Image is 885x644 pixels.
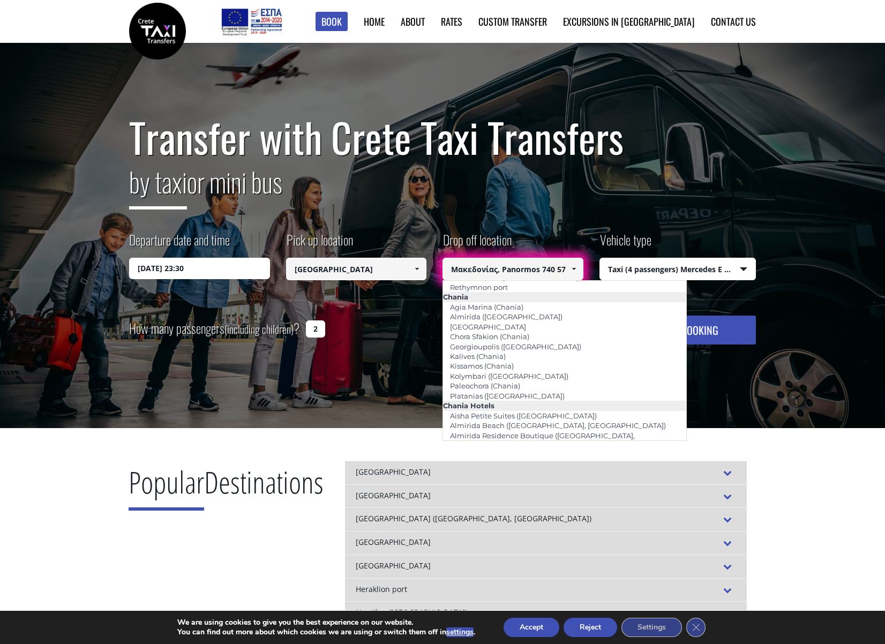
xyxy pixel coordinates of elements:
[220,5,283,38] img: e-bannersEUERDF180X90.jpg
[129,161,187,209] span: by taxi
[129,461,324,519] h2: Destinations
[129,230,230,258] label: Departure date and time
[443,408,604,423] a: Aisha Petite Suites ([GEOGRAPHIC_DATA])
[563,14,695,28] a: Excursions in [GEOGRAPHIC_DATA]
[443,292,686,302] li: Chania
[711,14,756,28] a: Contact us
[442,230,512,258] label: Drop off location
[443,378,527,393] a: Paleochora (Chania)
[224,321,294,337] small: (including children)
[443,319,533,334] a: [GEOGRAPHIC_DATA]
[443,329,536,344] a: Chora Sfakion (Chania)
[504,618,559,637] button: Accept
[286,230,353,258] label: Pick up location
[129,3,186,59] img: Crete Taxi Transfers | Safe Taxi Transfer Services from to Heraklion Airport, Chania Airport, Ret...
[345,461,747,484] div: [GEOGRAPHIC_DATA]
[345,555,747,578] div: [GEOGRAPHIC_DATA]
[364,14,385,28] a: Home
[316,12,348,32] a: Book
[129,115,756,160] h1: Transfer with Crete Taxi Transfers
[443,280,515,295] a: Rethymnon port
[129,316,299,342] label: How many passengers ?
[599,230,651,258] label: Vehicle type
[443,309,569,324] a: Almirida ([GEOGRAPHIC_DATA])
[443,418,673,433] a: Almirida Beach ([GEOGRAPHIC_DATA], [GEOGRAPHIC_DATA])
[129,24,186,35] a: Crete Taxi Transfers | Safe Taxi Transfer Services from to Heraklion Airport, Chania Airport, Ret...
[129,160,756,218] h2: or mini bus
[443,349,513,364] a: Kalives (Chania)
[441,14,462,28] a: Rates
[443,428,635,453] a: Almirida Residence Boutique ([GEOGRAPHIC_DATA], [GEOGRAPHIC_DATA])
[286,258,427,280] input: Select pickup location
[443,358,521,373] a: Kissamos (Chania)
[177,627,475,637] p: You can find out more about which cookies we are using or switch them off in .
[345,601,747,625] div: Nautilux ([GEOGRAPHIC_DATA])
[565,258,582,280] a: Show All Items
[600,258,756,281] span: Taxi (4 passengers) Mercedes E Class
[442,258,583,280] input: Select drop-off location
[686,618,706,637] button: Close GDPR Cookie Banner
[446,627,474,637] button: settings
[345,484,747,508] div: [GEOGRAPHIC_DATA]
[443,299,530,314] a: Agia Marina (Chania)
[177,618,475,627] p: We are using cookies to give you the best experience on our website.
[443,388,572,403] a: Platanias ([GEOGRAPHIC_DATA])
[401,14,425,28] a: About
[443,401,686,410] li: Chania Hotels
[129,461,204,511] span: Popular
[443,339,588,354] a: Georgioupolis ([GEOGRAPHIC_DATA])
[345,507,747,531] div: [GEOGRAPHIC_DATA] ([GEOGRAPHIC_DATA], [GEOGRAPHIC_DATA])
[345,531,747,555] div: [GEOGRAPHIC_DATA]
[345,578,747,602] div: Heraklion port
[621,618,682,637] button: Settings
[478,14,547,28] a: Custom Transfer
[443,369,575,384] a: Kolymbari ([GEOGRAPHIC_DATA])
[408,258,426,280] a: Show All Items
[564,618,617,637] button: Reject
